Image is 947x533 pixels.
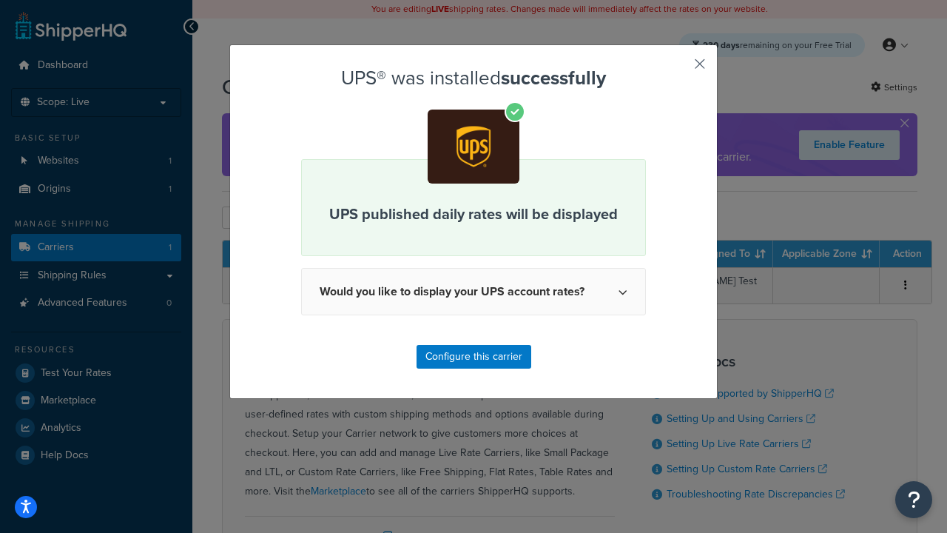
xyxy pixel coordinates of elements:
button: Would you like to display your UPS account rates? [301,268,646,315]
button: Configure this carrier [417,345,531,369]
strong: successfully [501,64,606,92]
p: UPS published daily rates will be displayed [320,203,627,225]
h2: UPS® was installed [301,67,646,89]
i: Check mark [505,101,525,122]
img: app-ups.png [428,110,519,183]
button: Open Resource Center [895,481,932,518]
